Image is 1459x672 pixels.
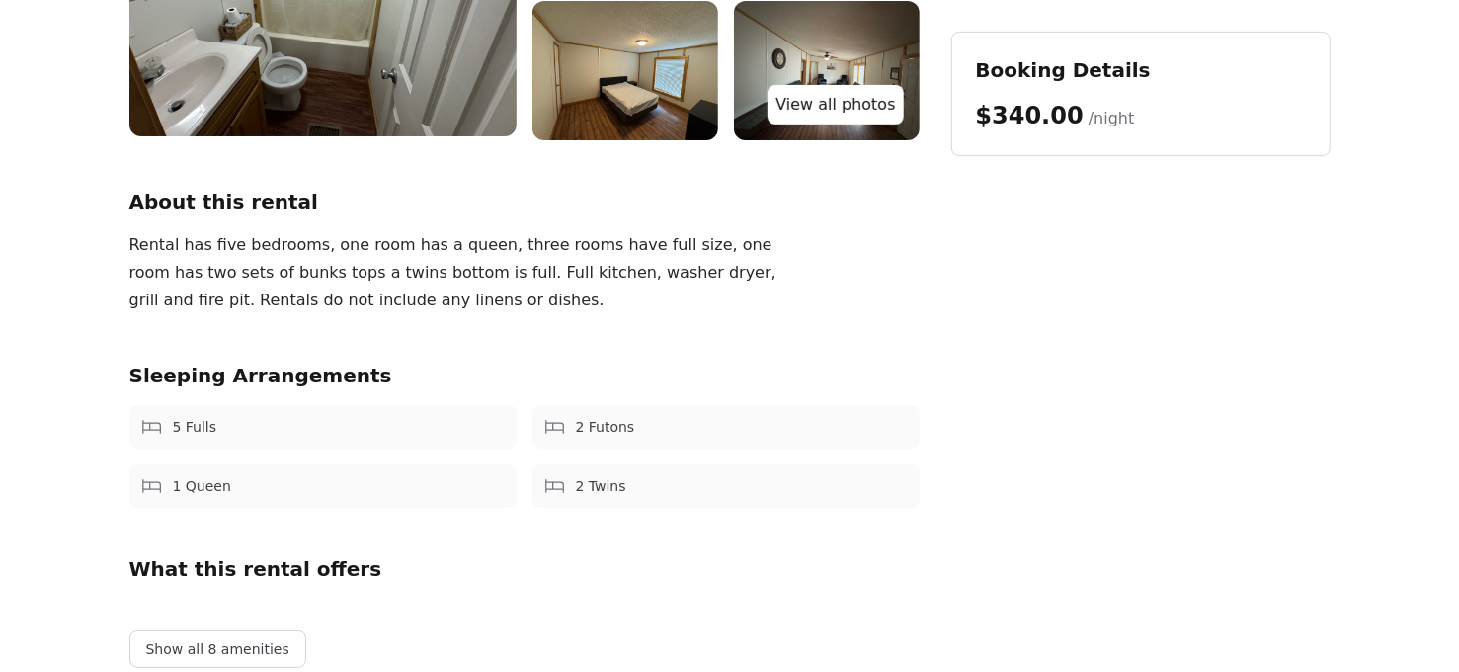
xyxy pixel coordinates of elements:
span: 1 Queen [173,476,231,496]
div: Rental has five bedrooms, one room has a queen, three rooms have full size, one room has two sets... [129,231,783,314]
h2: Sleeping Arrangements [129,362,920,389]
h2: About this rental [129,188,920,215]
span: 5 Fulls [173,417,217,437]
a: View all photos [768,85,903,125]
h2: Booking Details [976,56,1306,84]
h2: What this rental offers [129,555,920,583]
span: 2 Futons [576,417,635,437]
img: lodge%2010.jpg [734,1,920,140]
span: /night [1089,109,1135,127]
span: $340.00 [976,102,1084,129]
span: 2 Twins [576,476,626,496]
button: Show all 8 amenities [129,630,306,668]
img: lodge%2011.jpg [532,1,718,140]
